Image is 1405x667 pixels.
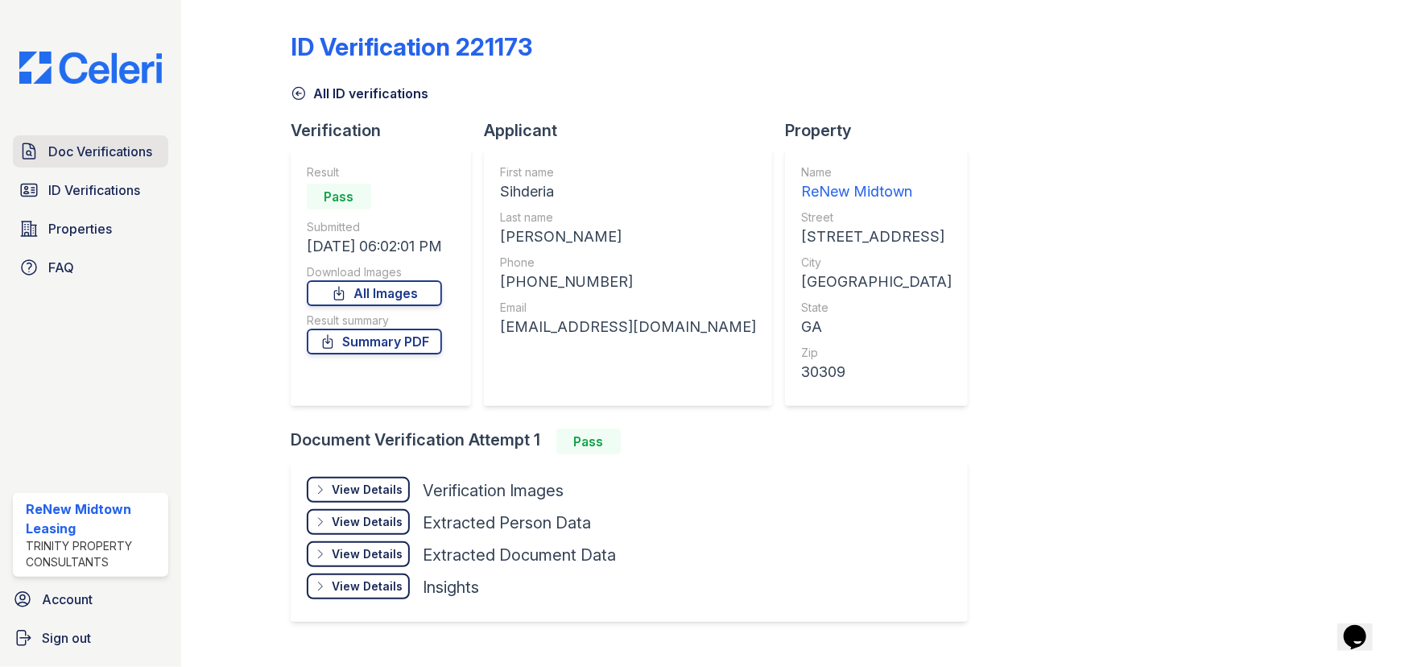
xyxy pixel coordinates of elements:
[291,119,484,142] div: Verification
[500,226,756,248] div: [PERSON_NAME]
[1337,603,1389,651] iframe: chat widget
[500,316,756,338] div: [EMAIL_ADDRESS][DOMAIN_NAME]
[801,300,952,316] div: State
[801,164,952,180] div: Name
[307,219,442,235] div: Submitted
[42,628,91,648] span: Sign out
[48,219,112,238] span: Properties
[801,316,952,338] div: GA
[801,255,952,271] div: City
[332,514,403,530] div: View Details
[48,142,152,161] span: Doc Verifications
[307,329,442,354] a: Summary PDF
[6,622,175,654] a: Sign out
[423,576,479,599] div: Insights
[423,512,591,534] div: Extracted Person Data
[484,119,785,142] div: Applicant
[500,271,756,293] div: [PHONE_NUMBER]
[423,544,616,566] div: Extracted Document Data
[42,590,93,609] span: Account
[332,482,403,498] div: View Details
[423,479,564,502] div: Verification Images
[26,538,162,570] div: Trinity Property Consultants
[801,209,952,226] div: Street
[307,235,442,258] div: [DATE] 06:02:01 PM
[13,135,168,168] a: Doc Verifications
[26,499,162,538] div: ReNew Midtown Leasing
[332,546,403,562] div: View Details
[332,578,403,594] div: View Details
[291,84,428,103] a: All ID verifications
[13,213,168,245] a: Properties
[307,184,371,209] div: Pass
[6,583,175,615] a: Account
[291,32,532,61] div: ID Verification 221173
[801,345,952,361] div: Zip
[48,180,140,200] span: ID Verifications
[307,164,442,180] div: Result
[307,280,442,306] a: All Images
[13,251,168,284] a: FAQ
[801,226,952,248] div: [STREET_ADDRESS]
[500,180,756,203] div: Sihderia
[801,180,952,203] div: ReNew Midtown
[307,264,442,280] div: Download Images
[291,429,981,454] div: Document Verification Attempt 1
[801,271,952,293] div: [GEOGRAPHIC_DATA]
[13,174,168,206] a: ID Verifications
[785,119,981,142] div: Property
[6,52,175,84] img: CE_Logo_Blue-a8612792a0a2168367f1c8372b55b34899dd931a85d93a1a3d3e32e68fde9ad4.png
[500,209,756,226] div: Last name
[801,361,952,383] div: 30309
[801,164,952,203] a: Name ReNew Midtown
[500,300,756,316] div: Email
[307,313,442,329] div: Result summary
[500,164,756,180] div: First name
[556,429,621,454] div: Pass
[48,258,74,277] span: FAQ
[500,255,756,271] div: Phone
